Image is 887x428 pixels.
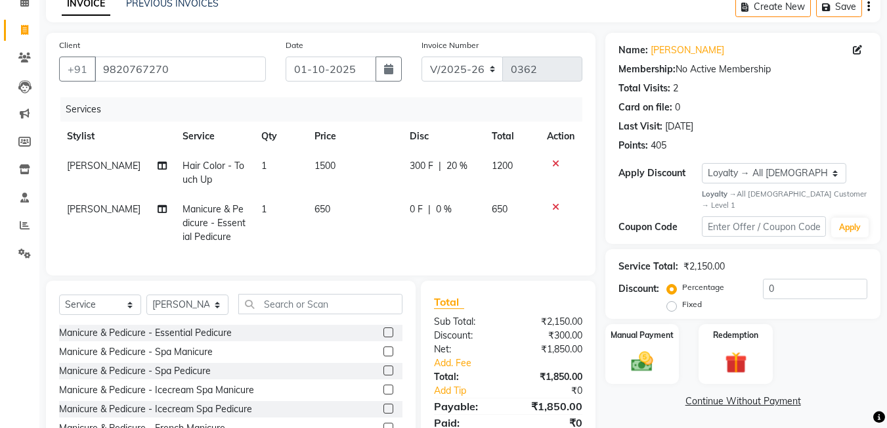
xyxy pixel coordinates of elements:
[410,202,423,216] span: 0 F
[702,216,826,237] input: Enter Offer / Coupon Code
[314,160,335,172] span: 1500
[424,370,508,384] div: Total:
[286,39,303,51] label: Date
[402,122,484,151] th: Disc
[59,39,80,51] label: Client
[424,398,508,414] div: Payable:
[434,295,464,309] span: Total
[651,139,666,153] div: 405
[59,383,254,397] div: Manicure & Pedicure - Icecream Spa Manicure
[702,189,867,211] div: All [DEMOGRAPHIC_DATA] Customer → Level 1
[673,82,678,95] div: 2
[183,160,244,185] span: Hair Color - Touch Up
[59,402,252,416] div: Manicure & Pedicure - Icecream Spa Pedicure
[253,122,306,151] th: Qty
[718,349,754,376] img: _gift.svg
[307,122,402,151] th: Price
[95,57,266,82] input: Search by Name/Mobile/Email/Code
[508,343,592,356] div: ₹1,850.00
[713,329,758,341] label: Redemption
[618,82,670,95] div: Total Visits:
[424,343,508,356] div: Net:
[508,398,592,414] div: ₹1,850.00
[492,160,513,172] span: 1200
[175,122,254,151] th: Service
[67,160,141,172] span: [PERSON_NAME]
[424,315,508,329] div: Sub Total:
[611,329,674,341] label: Manual Payment
[618,282,659,296] div: Discount:
[60,97,592,122] div: Services
[436,202,452,216] span: 0 %
[422,39,479,51] label: Invoice Number
[261,160,267,172] span: 1
[439,159,441,173] span: |
[683,260,725,273] div: ₹2,150.00
[618,101,672,114] div: Card on file:
[608,394,878,408] a: Continue Without Payment
[618,220,701,234] div: Coupon Code
[624,349,660,374] img: _cash.svg
[261,203,267,215] span: 1
[618,260,678,273] div: Service Total:
[618,139,648,153] div: Points:
[508,315,592,329] div: ₹2,150.00
[183,203,246,243] span: Manicure & Pedicure - Essential Pedicure
[508,370,592,384] div: ₹1,850.00
[618,62,676,76] div: Membership:
[539,122,582,151] th: Action
[618,43,648,57] div: Name:
[424,384,522,398] a: Add Tip
[238,294,402,314] input: Search or Scan
[59,326,232,340] div: Manicure & Pedicure - Essential Pedicure
[618,62,867,76] div: No Active Membership
[618,166,701,180] div: Apply Discount
[59,364,211,378] div: Manicure & Pedicure - Spa Pedicure
[410,159,433,173] span: 300 F
[675,101,680,114] div: 0
[59,122,175,151] th: Stylist
[831,218,869,237] button: Apply
[424,356,592,370] a: Add. Fee
[446,159,467,173] span: 20 %
[618,120,662,133] div: Last Visit:
[59,57,96,82] button: +91
[523,384,593,398] div: ₹0
[484,122,539,151] th: Total
[59,345,213,359] div: Manicure & Pedicure - Spa Manicure
[492,203,508,215] span: 650
[651,43,724,57] a: [PERSON_NAME]
[424,329,508,343] div: Discount:
[508,329,592,343] div: ₹300.00
[682,281,724,293] label: Percentage
[682,298,702,310] label: Fixed
[314,203,330,215] span: 650
[428,202,431,216] span: |
[702,189,737,199] strong: Loyalty →
[67,203,141,215] span: [PERSON_NAME]
[665,120,693,133] div: [DATE]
